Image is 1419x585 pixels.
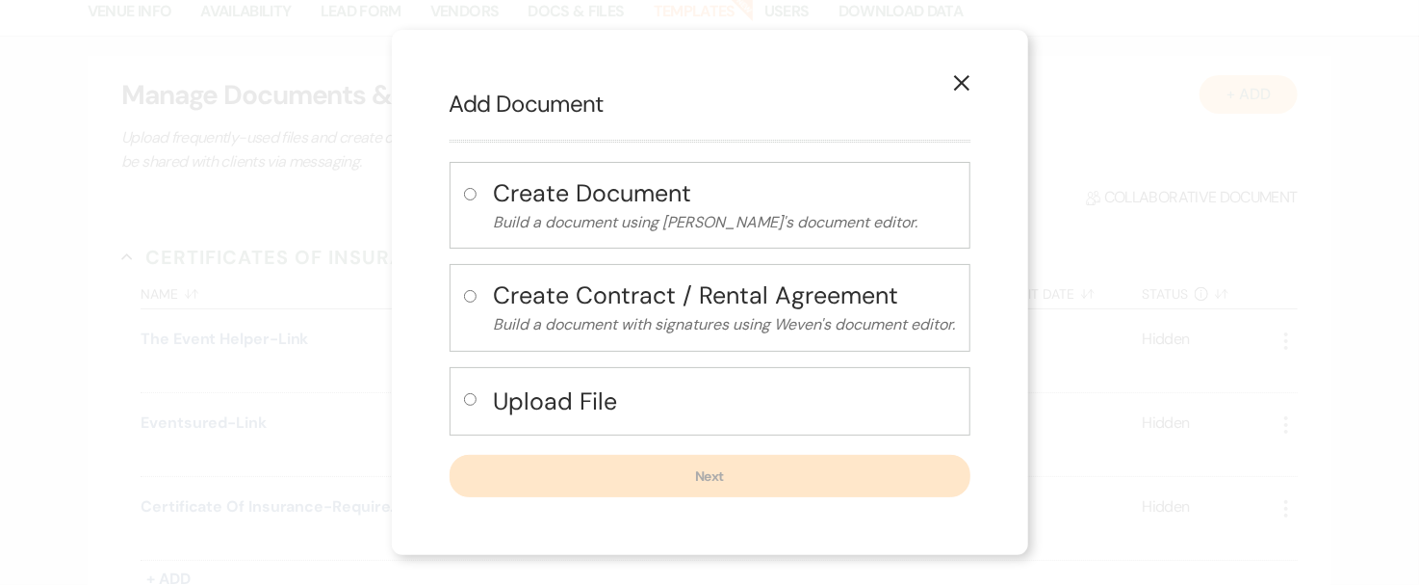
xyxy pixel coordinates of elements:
p: Build a document with signatures using Weven's document editor. [494,312,956,337]
button: Upload File [494,382,956,421]
h4: Create Document [494,176,956,210]
button: Create DocumentBuild a document using [PERSON_NAME]'s document editor. [494,176,956,235]
h4: Upload File [494,385,956,418]
button: Next [450,455,970,497]
p: Build a document using [PERSON_NAME]'s document editor. [494,210,956,235]
button: Create Contract / Rental AgreementBuild a document with signatures using Weven's document editor. [494,279,956,337]
h2: Add Document [450,88,970,120]
h4: Create Contract / Rental Agreement [494,279,956,312]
